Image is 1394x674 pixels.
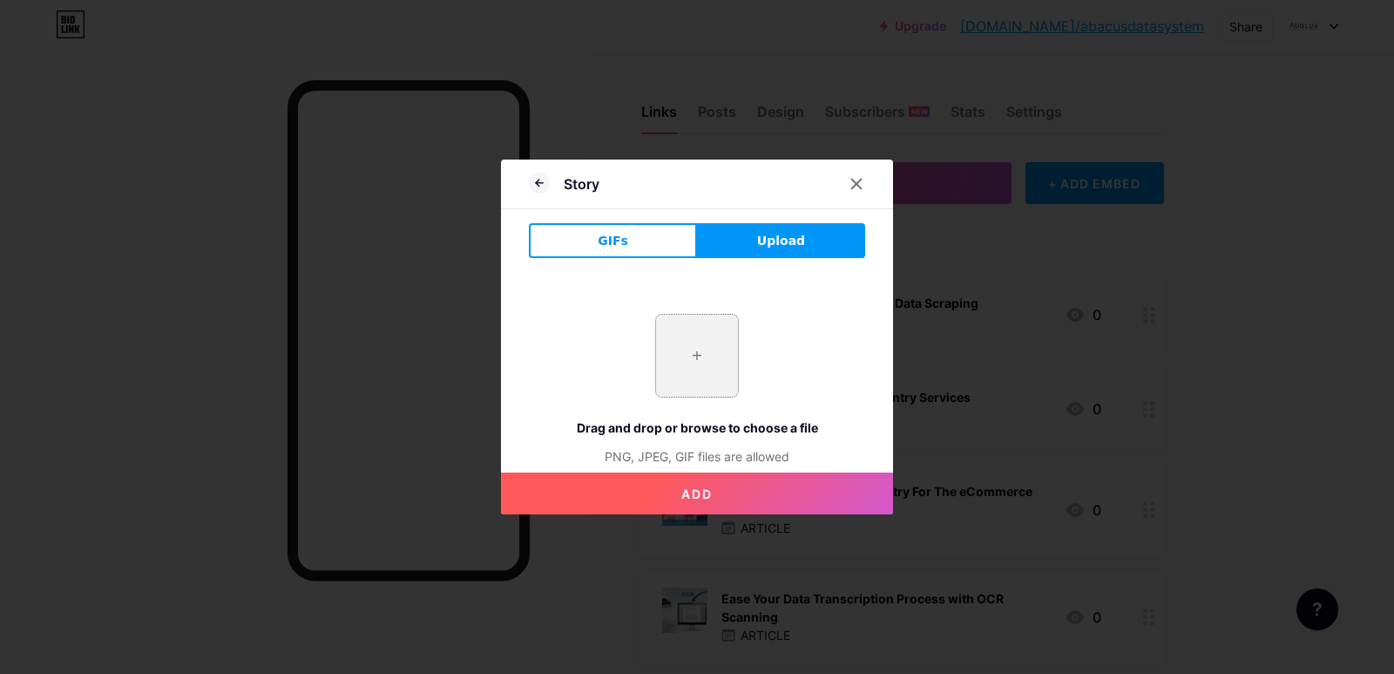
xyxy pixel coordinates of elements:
[564,174,599,194] div: Story
[697,223,865,258] button: Upload
[681,487,713,501] span: Add
[529,223,697,258] button: GIFs
[529,419,865,437] div: Drag and drop or browse to choose a file
[757,232,805,250] span: Upload
[501,473,893,514] button: Add
[598,232,628,250] span: GIFs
